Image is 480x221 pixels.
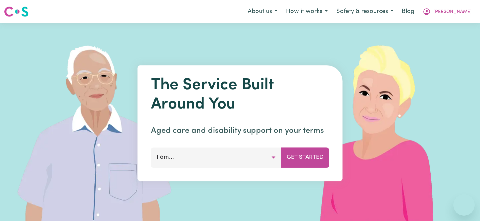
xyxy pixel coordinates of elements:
h1: The Service Built Around You [151,76,329,114]
button: I am... [151,147,281,167]
img: Careseekers logo [4,6,29,18]
button: About us [243,5,282,19]
span: [PERSON_NAME] [433,8,472,16]
iframe: Button to launch messaging window [453,194,475,216]
p: Aged care and disability support on your terms [151,125,329,137]
a: Blog [398,4,418,19]
button: How it works [282,5,332,19]
button: My Account [418,5,476,19]
a: Careseekers logo [4,4,29,19]
button: Get Started [281,147,329,167]
button: Safety & resources [332,5,398,19]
